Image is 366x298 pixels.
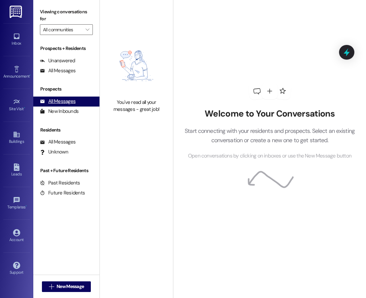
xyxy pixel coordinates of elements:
[107,99,166,113] div: You've read all your messages - great job!
[33,86,99,93] div: Prospects
[3,96,30,114] a: Site Visit •
[40,57,75,64] div: Unanswered
[178,126,361,145] p: Start connecting with your residents and prospects. Select an existing conversation or create a n...
[3,161,30,179] a: Leads
[24,106,25,110] span: •
[86,27,89,32] i: 
[3,227,30,245] a: Account
[33,127,99,134] div: Residents
[49,284,54,289] i: 
[40,98,76,105] div: All Messages
[40,139,76,146] div: All Messages
[107,36,166,96] img: empty-state
[40,67,76,74] div: All Messages
[3,129,30,147] a: Buildings
[3,260,30,278] a: Support
[40,189,85,196] div: Future Residents
[40,179,80,186] div: Past Residents
[10,6,23,18] img: ResiDesk Logo
[33,167,99,174] div: Past + Future Residents
[43,24,82,35] input: All communities
[40,7,93,24] label: Viewing conversations for
[40,149,68,155] div: Unknown
[57,283,84,290] span: New Message
[30,73,31,78] span: •
[40,108,79,115] div: New Inbounds
[26,204,27,208] span: •
[33,45,99,52] div: Prospects + Residents
[3,194,30,212] a: Templates •
[3,31,30,49] a: Inbox
[42,281,91,292] button: New Message
[178,109,361,119] h2: Welcome to Your Conversations
[188,152,351,160] span: Open conversations by clicking on inboxes or use the New Message button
